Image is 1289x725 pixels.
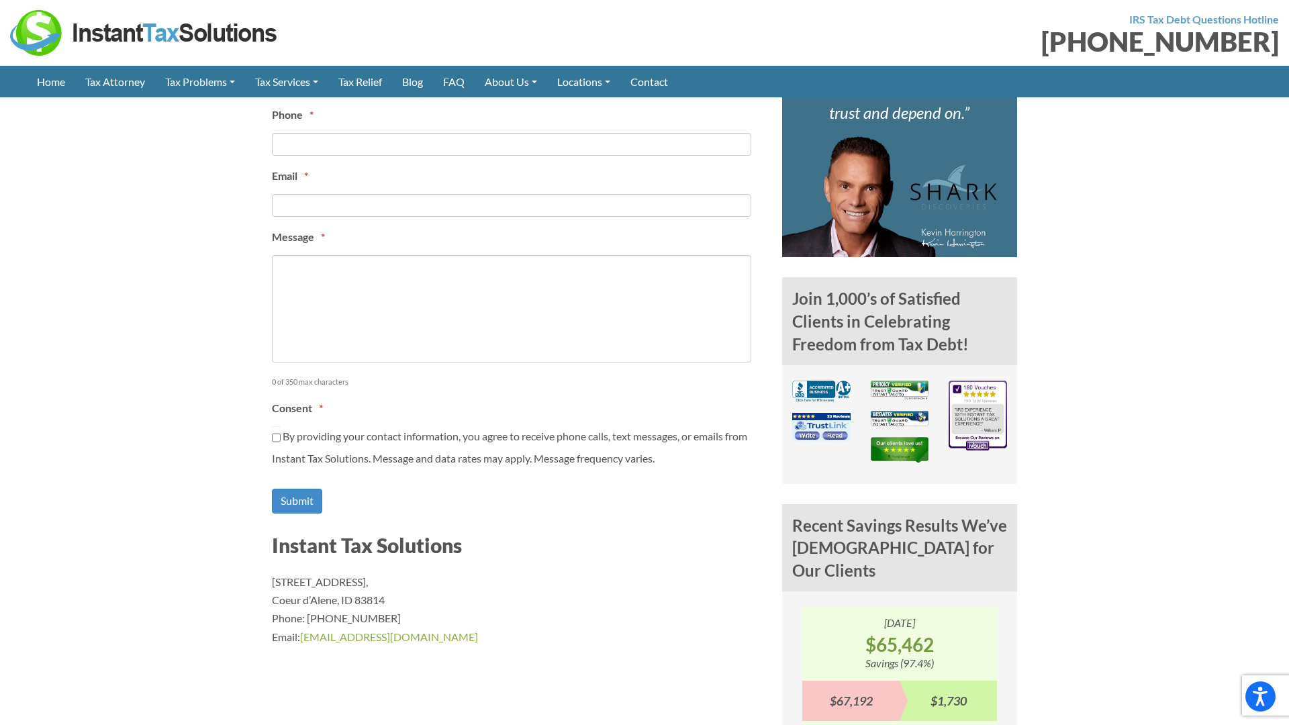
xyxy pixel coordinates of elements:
[865,657,934,669] i: Savings (97.4%)
[27,66,75,97] a: Home
[871,411,929,426] img: Business Verified
[272,108,314,122] label: Phone
[802,632,997,657] strong: $65,462
[802,681,900,721] div: $67,192
[10,25,279,38] a: Instant Tax Solutions Logo
[272,401,323,416] label: Consent
[792,381,851,401] img: BBB A+
[792,413,851,442] img: TrustLink
[272,573,762,646] p: [STREET_ADDRESS], Coeur d’Alene, ID 83814 Phone: [PHONE_NUMBER] Email:
[871,437,929,463] img: TrustPilot
[620,66,678,97] a: Contact
[782,136,997,257] img: Kevin Harrington
[433,66,475,97] a: FAQ
[804,48,995,122] i: Instant Tax Solutions is a tax relief company you can really trust and depend on.
[782,504,1017,592] h4: Recent Savings Results We’ve [DEMOGRAPHIC_DATA] for Our Clients
[475,66,547,97] a: About Us
[245,66,328,97] a: Tax Services
[155,66,245,97] a: Tax Problems
[782,277,1017,365] h4: Join 1,000’s of Satisfied Clients in Celebrating Freedom from Tax Debt!
[949,381,1007,450] img: iVouch Reviews
[300,630,478,643] a: [EMAIL_ADDRESS][DOMAIN_NAME]
[272,169,308,183] label: Email
[871,381,929,399] img: Privacy Verified
[547,66,620,97] a: Locations
[75,66,155,97] a: Tax Attorney
[272,489,322,514] input: Submit
[871,416,929,428] a: Business Verified
[272,531,762,559] h3: Instant Tax Solutions
[328,66,392,97] a: Tax Relief
[1129,13,1279,26] strong: IRS Tax Debt Questions Hotline
[10,10,279,56] img: Instant Tax Solutions Logo
[392,66,433,97] a: Blog
[900,681,997,721] div: $1,730
[272,365,713,389] div: 0 of 350 max characters
[871,447,929,460] a: TrustPilot
[272,230,325,244] label: Message
[871,387,929,400] a: Privacy Verified
[884,616,915,629] i: [DATE]
[655,28,1279,55] div: [PHONE_NUMBER]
